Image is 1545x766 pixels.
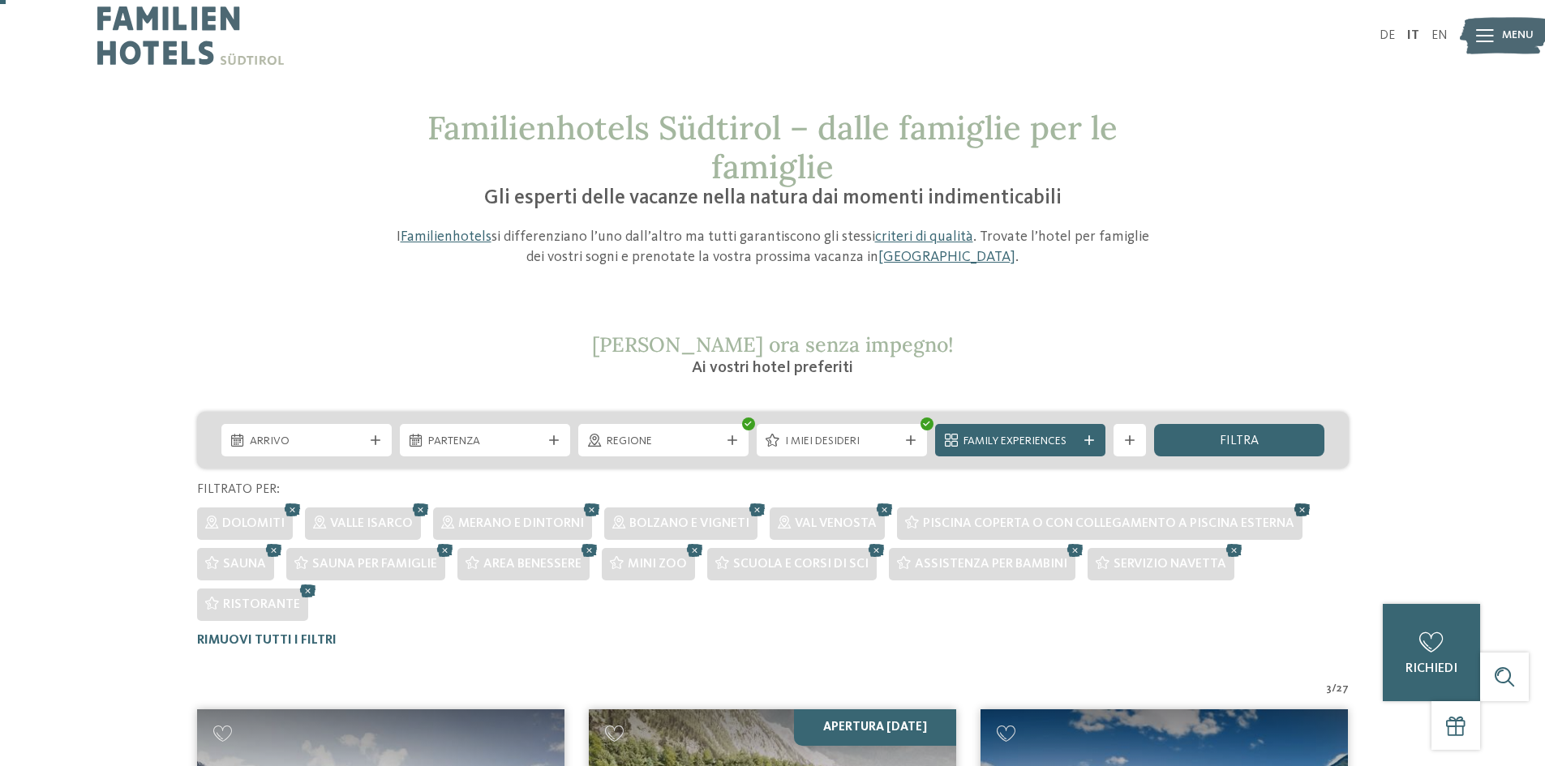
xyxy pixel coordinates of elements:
span: Sauna per famiglie [312,558,437,571]
a: criteri di qualità [875,229,973,244]
span: Val Venosta [795,517,877,530]
span: Familienhotels Südtirol – dalle famiglie per le famiglie [427,107,1118,187]
span: Ristorante [223,598,300,611]
p: I si differenziano l’uno dall’altro ma tutti garantiscono gli stessi . Trovate l’hotel per famigl... [388,227,1158,267]
span: 3 [1326,681,1332,697]
span: Partenza [428,434,542,450]
span: Ai vostri hotel preferiti [692,360,853,376]
span: Bolzano e vigneti [629,517,749,530]
span: Piscina coperta o con collegamento a piscina esterna [923,517,1294,530]
span: Gli esperti delle vacanze nella natura dai momenti indimenticabili [484,188,1062,208]
span: filtra [1220,434,1259,447]
a: [GEOGRAPHIC_DATA] [878,250,1015,264]
span: Merano e dintorni [458,517,584,530]
a: IT [1407,29,1419,42]
a: Familienhotels [401,229,491,244]
span: I miei desideri [785,434,899,450]
span: Dolomiti [222,517,285,530]
span: richiedi [1406,662,1457,675]
span: Sauna [223,558,266,571]
a: EN [1431,29,1448,42]
span: Assistenza per bambini [915,558,1067,571]
span: / [1332,681,1337,697]
span: Area benessere [483,558,582,571]
a: richiedi [1383,604,1480,701]
span: Family Experiences [963,434,1077,450]
span: Mini zoo [628,558,687,571]
span: Valle Isarco [330,517,413,530]
span: Scuola e corsi di sci [733,558,869,571]
a: DE [1380,29,1395,42]
span: Servizio navetta [1114,558,1226,571]
span: 27 [1337,681,1349,697]
span: Regione [607,434,720,450]
span: [PERSON_NAME] ora senza impegno! [592,332,954,357]
span: Rimuovi tutti i filtri [197,634,337,647]
span: Filtrato per: [197,483,280,496]
span: Arrivo [250,434,363,450]
span: Menu [1502,28,1534,44]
